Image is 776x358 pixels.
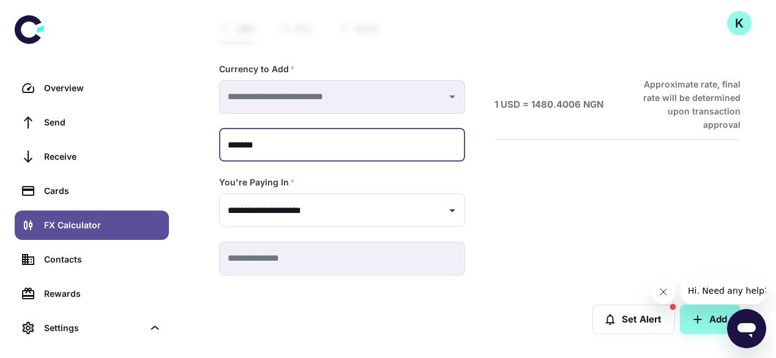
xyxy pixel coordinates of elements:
[494,98,603,112] h6: 1 USD = 1480.4006 NGN
[15,313,169,343] div: Settings
[44,287,162,300] div: Rewards
[15,108,169,137] a: Send
[727,309,766,348] iframe: Button to launch messaging window
[15,73,169,103] a: Overview
[630,78,741,132] h6: Approximate rate, final rate will be determined upon transaction approval
[44,81,162,95] div: Overview
[681,277,766,304] iframe: Message from company
[44,184,162,198] div: Cards
[15,142,169,171] a: Receive
[727,11,752,35] button: K
[44,116,162,129] div: Send
[219,63,295,75] label: Currency to Add
[15,211,169,240] a: FX Calculator
[219,176,295,188] label: You're Paying In
[444,202,461,219] button: Open
[44,218,162,232] div: FX Calculator
[15,279,169,308] a: Rewards
[680,305,741,334] button: Add
[592,305,675,334] button: Set Alert
[44,253,162,266] div: Contacts
[15,245,169,274] a: Contacts
[15,176,169,206] a: Cards
[7,9,88,18] span: Hi. Need any help?
[651,280,676,304] iframe: Close message
[44,321,143,335] div: Settings
[44,150,162,163] div: Receive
